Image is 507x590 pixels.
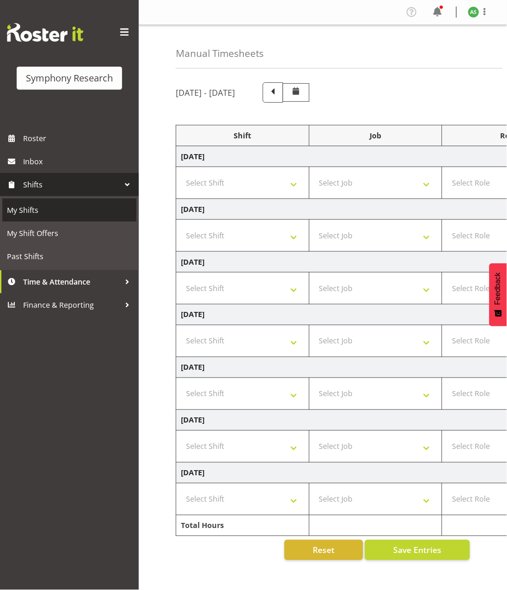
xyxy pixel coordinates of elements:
span: My Shift Offers [7,226,132,240]
span: Save Entries [393,544,441,556]
a: My Shifts [2,199,136,222]
span: Reset [313,544,334,556]
div: Job [314,130,438,141]
span: Finance & Reporting [23,298,120,312]
span: Shifts [23,178,120,192]
button: Reset [284,540,363,560]
div: Shift [181,130,304,141]
span: Time & Attendance [23,275,120,289]
button: Feedback - Show survey [489,263,507,326]
span: Inbox [23,155,134,168]
img: Rosterit website logo [7,23,83,42]
img: ange-steiger11422.jpg [468,6,479,18]
span: Past Shifts [7,249,132,263]
h4: Manual Timesheets [176,48,264,59]
a: Past Shifts [2,245,136,268]
span: Feedback [494,273,502,305]
td: Total Hours [176,515,309,536]
span: Roster [23,131,134,145]
button: Save Entries [365,540,470,560]
div: Symphony Research [26,71,113,85]
a: My Shift Offers [2,222,136,245]
span: My Shifts [7,203,132,217]
h5: [DATE] - [DATE] [176,87,235,98]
